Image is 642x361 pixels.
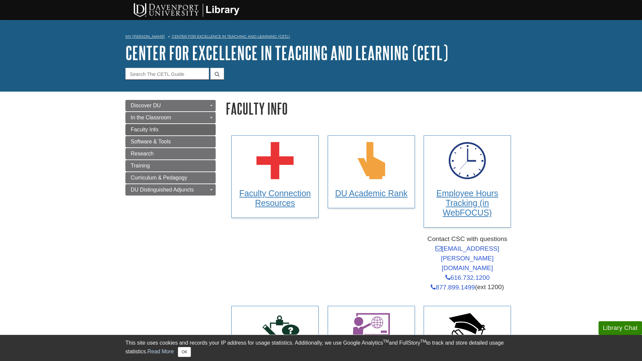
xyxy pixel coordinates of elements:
input: Search The CETL Guide [125,68,209,80]
p: Contact CSC with questions (ext 1200) [424,234,511,292]
span: Faculty Info [131,127,158,132]
h3: DU Academic Rank [334,189,408,198]
sup: TM [420,339,426,344]
a: Read More [147,349,174,354]
span: DU Distinguished Adjuncts [131,187,194,193]
a: [EMAIL_ADDRESS][PERSON_NAME][DOMAIN_NAME] [424,244,511,273]
a: 877.899.1499 [431,283,475,292]
nav: breadcrumb [125,32,517,43]
a: Research [125,148,216,159]
span: Training [131,163,150,168]
a: Center for Excellence in Teaching and Learning (CETL) [172,34,290,39]
a: Faculty Connection Resources [231,135,319,218]
h1: Faculty Info [226,100,517,117]
a: DU Academic Rank [328,135,415,208]
a: In the Classroom [125,112,216,123]
a: My [PERSON_NAME] [125,34,165,39]
a: Training [125,160,216,171]
span: In the Classroom [131,115,171,120]
h3: Faculty Connection Resources [238,189,312,208]
div: Guide Page Menu [125,100,216,196]
a: DU Distinguished Adjuncts [125,184,216,196]
a: Curriculum & Pedagogy [125,172,216,184]
button: Library Chat [599,321,642,335]
sup: TM [383,339,389,344]
a: Discover DU [125,100,216,111]
span: Research [131,151,153,156]
a: Center for Excellence in Teaching and Learning (CETL) [125,42,448,63]
a: Employee Hours Tracking (in WebFOCUS) [424,135,511,228]
button: Close [178,347,191,357]
span: Curriculum & Pedagogy [131,175,187,180]
a: Software & Tools [125,136,216,147]
img: DU Libraries [122,2,249,18]
div: This site uses cookies and records your IP address for usage statistics. Additionally, we use Goo... [125,339,517,357]
span: Software & Tools [131,139,171,144]
h3: Employee Hours Tracking (in WebFOCUS) [430,189,504,218]
a: Faculty Info [125,124,216,135]
a: 616.732.1200 [445,273,490,283]
span: Discover DU [131,103,161,108]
